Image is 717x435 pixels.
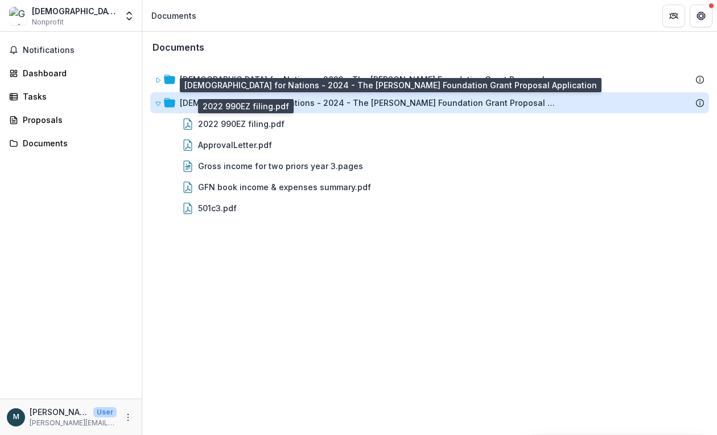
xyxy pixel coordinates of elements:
[32,5,117,17] div: [DEMOGRAPHIC_DATA] for Nations
[150,155,709,177] div: Gross income for two priors year 3.pages
[150,177,709,198] div: GFN book income & expenses summary.pdf
[198,160,363,172] div: Gross income for two priors year 3.pages
[198,139,272,151] div: ApprovalLetter.pdf
[23,91,128,102] div: Tasks
[198,118,285,130] div: 2022 990EZ filing.pdf
[23,46,133,55] span: Notifications
[13,413,19,421] div: Maryanne
[180,97,555,109] div: [DEMOGRAPHIC_DATA] for Nations - 2024 - The [PERSON_NAME] Foundation Grant Proposal Application
[23,67,128,79] div: Dashboard
[662,5,685,27] button: Partners
[5,64,137,83] a: Dashboard
[30,418,117,428] p: [PERSON_NAME][EMAIL_ADDRESS][DOMAIN_NAME]
[9,7,27,25] img: God for Nations
[153,42,204,53] h3: Documents
[690,5,712,27] button: Get Help
[147,7,201,24] nav: breadcrumb
[5,41,137,59] button: Notifications
[198,181,371,193] div: GFN book income & expenses summary.pdf
[121,411,135,424] button: More
[23,114,128,126] div: Proposals
[121,5,137,27] button: Open entity switcher
[150,113,709,134] div: 2022 990EZ filing.pdf
[150,92,709,219] div: [DEMOGRAPHIC_DATA] for Nations - 2024 - The [PERSON_NAME] Foundation Grant Proposal Application20...
[198,202,237,214] div: 501c3.pdf
[180,73,555,85] div: [DEMOGRAPHIC_DATA] for Nations - 2023 - The [PERSON_NAME] Foundation Grant Proposal Application
[23,137,128,149] div: Documents
[93,407,117,417] p: User
[150,69,709,90] div: [DEMOGRAPHIC_DATA] for Nations - 2023 - The [PERSON_NAME] Foundation Grant Proposal Application
[150,92,709,113] div: [DEMOGRAPHIC_DATA] for Nations - 2024 - The [PERSON_NAME] Foundation Grant Proposal Application
[5,87,137,106] a: Tasks
[150,134,709,155] div: ApprovalLetter.pdf
[5,134,137,153] a: Documents
[30,406,89,418] p: [PERSON_NAME]
[151,10,196,22] div: Documents
[32,17,64,27] span: Nonprofit
[5,110,137,129] a: Proposals
[150,198,709,219] div: 501c3.pdf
